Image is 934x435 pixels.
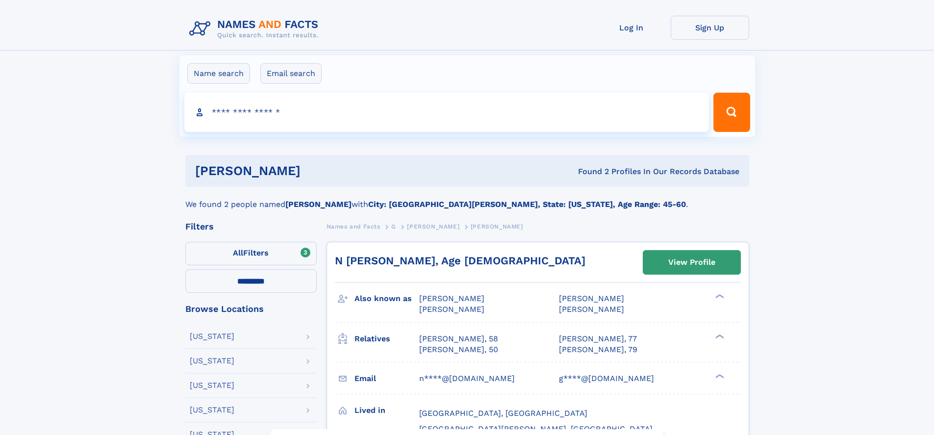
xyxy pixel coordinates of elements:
[187,63,250,84] label: Name search
[185,242,317,265] label: Filters
[592,16,671,40] a: Log In
[368,200,686,209] b: City: [GEOGRAPHIC_DATA][PERSON_NAME], State: [US_STATE], Age Range: 45-60
[335,255,585,267] a: N [PERSON_NAME], Age [DEMOGRAPHIC_DATA]
[233,248,243,257] span: All
[391,220,396,232] a: G
[559,294,624,303] span: [PERSON_NAME]
[354,402,419,419] h3: Lived in
[407,223,459,230] span: [PERSON_NAME]
[559,305,624,314] span: [PERSON_NAME]
[419,344,498,355] a: [PERSON_NAME], 50
[713,333,725,339] div: ❯
[559,333,637,344] a: [PERSON_NAME], 77
[643,251,740,274] a: View Profile
[713,373,725,379] div: ❯
[285,200,352,209] b: [PERSON_NAME]
[471,223,523,230] span: [PERSON_NAME]
[419,333,498,344] a: [PERSON_NAME], 58
[190,333,234,340] div: [US_STATE]
[559,344,637,355] a: [PERSON_NAME], 79
[419,424,653,434] span: [GEOGRAPHIC_DATA][PERSON_NAME], [GEOGRAPHIC_DATA]
[185,187,749,210] div: We found 2 people named with .
[419,409,587,418] span: [GEOGRAPHIC_DATA], [GEOGRAPHIC_DATA]
[713,93,750,132] button: Search Button
[354,331,419,347] h3: Relatives
[184,93,709,132] input: search input
[354,290,419,307] h3: Also known as
[391,223,396,230] span: G
[190,357,234,365] div: [US_STATE]
[195,165,439,177] h1: [PERSON_NAME]
[354,370,419,387] h3: Email
[668,251,715,274] div: View Profile
[185,305,317,313] div: Browse Locations
[185,222,317,231] div: Filters
[671,16,749,40] a: Sign Up
[327,220,380,232] a: Names and Facts
[190,406,234,414] div: [US_STATE]
[419,305,484,314] span: [PERSON_NAME]
[439,166,739,177] div: Found 2 Profiles In Our Records Database
[260,63,322,84] label: Email search
[419,294,484,303] span: [PERSON_NAME]
[185,16,327,42] img: Logo Names and Facts
[713,293,725,300] div: ❯
[407,220,459,232] a: [PERSON_NAME]
[190,382,234,389] div: [US_STATE]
